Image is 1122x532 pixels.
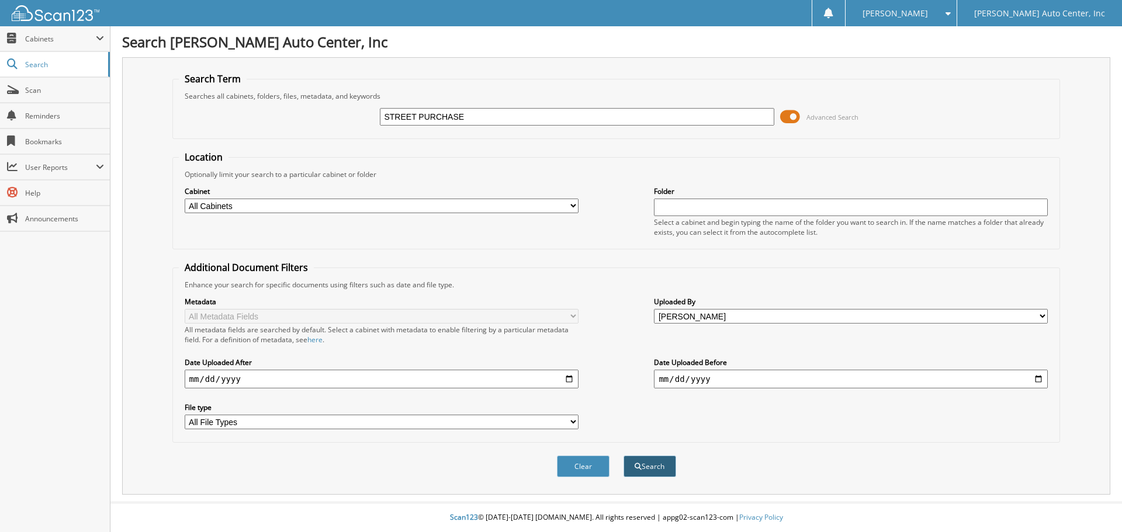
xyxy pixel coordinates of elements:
[185,325,579,345] div: All metadata fields are searched by default. Select a cabinet with metadata to enable filtering b...
[654,217,1048,237] div: Select a cabinet and begin typing the name of the folder you want to search in. If the name match...
[450,512,478,522] span: Scan123
[122,32,1110,51] h1: Search [PERSON_NAME] Auto Center, Inc
[654,357,1048,367] label: Date Uploaded Before
[25,137,104,147] span: Bookmarks
[307,335,323,345] a: here
[654,186,1048,196] label: Folder
[179,261,314,274] legend: Additional Document Filters
[557,455,610,477] button: Clear
[25,188,104,198] span: Help
[179,280,1054,290] div: Enhance your search for specific documents using filters such as date and file type.
[179,169,1054,179] div: Optionally limit your search to a particular cabinet or folder
[25,60,102,69] span: Search
[185,297,579,307] label: Metadata
[25,162,96,172] span: User Reports
[654,297,1048,307] label: Uploaded By
[974,10,1105,17] span: [PERSON_NAME] Auto Center, Inc
[179,72,247,85] legend: Search Term
[25,214,104,224] span: Announcements
[654,370,1048,388] input: end
[179,151,228,164] legend: Location
[739,512,783,522] a: Privacy Policy
[185,186,579,196] label: Cabinet
[25,85,104,95] span: Scan
[25,111,104,121] span: Reminders
[806,113,858,121] span: Advanced Search
[185,402,579,412] label: File type
[12,5,99,21] img: scan123-logo-white.svg
[624,455,676,477] button: Search
[185,370,579,388] input: start
[25,34,96,44] span: Cabinets
[179,91,1054,101] div: Searches all cabinets, folders, files, metadata, and keywords
[863,10,928,17] span: [PERSON_NAME]
[185,357,579,367] label: Date Uploaded After
[110,503,1122,532] div: © [DATE]-[DATE] [DOMAIN_NAME]. All rights reserved | appg02-scan123-com |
